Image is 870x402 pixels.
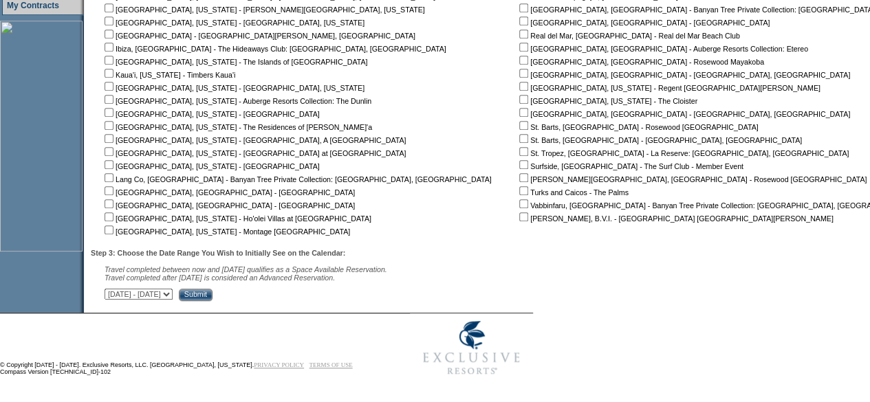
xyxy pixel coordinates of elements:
nobr: [GEOGRAPHIC_DATA], [US_STATE] - [GEOGRAPHIC_DATA], A [GEOGRAPHIC_DATA] [102,136,406,144]
nobr: [GEOGRAPHIC_DATA], [GEOGRAPHIC_DATA] - Rosewood Mayakoba [516,58,764,66]
nobr: Lang Co, [GEOGRAPHIC_DATA] - Banyan Tree Private Collection: [GEOGRAPHIC_DATA], [GEOGRAPHIC_DATA] [102,175,492,183]
nobr: Turks and Caicos - The Palms [516,188,629,197]
b: Step 3: Choose the Date Range You Wish to Initially See on the Calendar: [91,249,345,257]
nobr: [GEOGRAPHIC_DATA], [GEOGRAPHIC_DATA] - Auberge Resorts Collection: Etereo [516,45,808,53]
nobr: [GEOGRAPHIC_DATA], [US_STATE] - [GEOGRAPHIC_DATA] at [GEOGRAPHIC_DATA] [102,149,406,157]
nobr: [GEOGRAPHIC_DATA], [US_STATE] - [GEOGRAPHIC_DATA] [102,110,320,118]
span: Travel completed between now and [DATE] qualifies as a Space Available Reservation. [105,265,387,273]
nobr: Real del Mar, [GEOGRAPHIC_DATA] - Real del Mar Beach Club [516,32,740,40]
nobr: [GEOGRAPHIC_DATA], [GEOGRAPHIC_DATA] - [GEOGRAPHIC_DATA] [516,19,770,27]
nobr: [GEOGRAPHIC_DATA], [US_STATE] - [PERSON_NAME][GEOGRAPHIC_DATA], [US_STATE] [102,5,425,14]
nobr: [GEOGRAPHIC_DATA], [US_STATE] - Montage [GEOGRAPHIC_DATA] [102,227,350,236]
nobr: [GEOGRAPHIC_DATA], [GEOGRAPHIC_DATA] - [GEOGRAPHIC_DATA] [102,201,355,210]
nobr: St. Tropez, [GEOGRAPHIC_DATA] - La Reserve: [GEOGRAPHIC_DATA], [GEOGRAPHIC_DATA] [516,149,849,157]
nobr: [GEOGRAPHIC_DATA], [US_STATE] - [GEOGRAPHIC_DATA], [US_STATE] [102,19,365,27]
nobr: [GEOGRAPHIC_DATA], [GEOGRAPHIC_DATA] - [GEOGRAPHIC_DATA], [GEOGRAPHIC_DATA] [516,110,850,118]
nobr: [GEOGRAPHIC_DATA], [US_STATE] - The Residences of [PERSON_NAME]'a [102,123,372,131]
nobr: Ibiza, [GEOGRAPHIC_DATA] - The Hideaways Club: [GEOGRAPHIC_DATA], [GEOGRAPHIC_DATA] [102,45,446,53]
nobr: [GEOGRAPHIC_DATA], [US_STATE] - Regent [GEOGRAPHIC_DATA][PERSON_NAME] [516,84,820,92]
nobr: [PERSON_NAME][GEOGRAPHIC_DATA], [GEOGRAPHIC_DATA] - Rosewood [GEOGRAPHIC_DATA] [516,175,867,183]
img: Exclusive Resorts [410,313,533,382]
nobr: St. Barts, [GEOGRAPHIC_DATA] - [GEOGRAPHIC_DATA], [GEOGRAPHIC_DATA] [516,136,802,144]
nobr: [GEOGRAPHIC_DATA] - [GEOGRAPHIC_DATA][PERSON_NAME], [GEOGRAPHIC_DATA] [102,32,415,40]
nobr: Surfside, [GEOGRAPHIC_DATA] - The Surf Club - Member Event [516,162,743,170]
nobr: [PERSON_NAME], B.V.I. - [GEOGRAPHIC_DATA] [GEOGRAPHIC_DATA][PERSON_NAME] [516,214,834,223]
nobr: [GEOGRAPHIC_DATA], [US_STATE] - Auberge Resorts Collection: The Dunlin [102,97,371,105]
nobr: Kaua'i, [US_STATE] - Timbers Kaua'i [102,71,235,79]
a: My Contracts [7,1,59,10]
nobr: [GEOGRAPHIC_DATA], [US_STATE] - Ho'olei Villas at [GEOGRAPHIC_DATA] [102,214,371,223]
a: TERMS OF USE [309,361,353,368]
a: PRIVACY POLICY [254,361,304,368]
nobr: St. Barts, [GEOGRAPHIC_DATA] - Rosewood [GEOGRAPHIC_DATA] [516,123,758,131]
nobr: [GEOGRAPHIC_DATA], [GEOGRAPHIC_DATA] - [GEOGRAPHIC_DATA], [GEOGRAPHIC_DATA] [516,71,850,79]
nobr: Travel completed after [DATE] is considered an Advanced Reservation. [105,273,335,282]
nobr: [GEOGRAPHIC_DATA], [US_STATE] - [GEOGRAPHIC_DATA] [102,162,320,170]
nobr: [GEOGRAPHIC_DATA], [US_STATE] - [GEOGRAPHIC_DATA], [US_STATE] [102,84,365,92]
input: Submit [179,289,213,301]
nobr: [GEOGRAPHIC_DATA], [GEOGRAPHIC_DATA] - [GEOGRAPHIC_DATA] [102,188,355,197]
nobr: [GEOGRAPHIC_DATA], [US_STATE] - The Islands of [GEOGRAPHIC_DATA] [102,58,367,66]
nobr: [GEOGRAPHIC_DATA], [US_STATE] - The Cloister [516,97,697,105]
